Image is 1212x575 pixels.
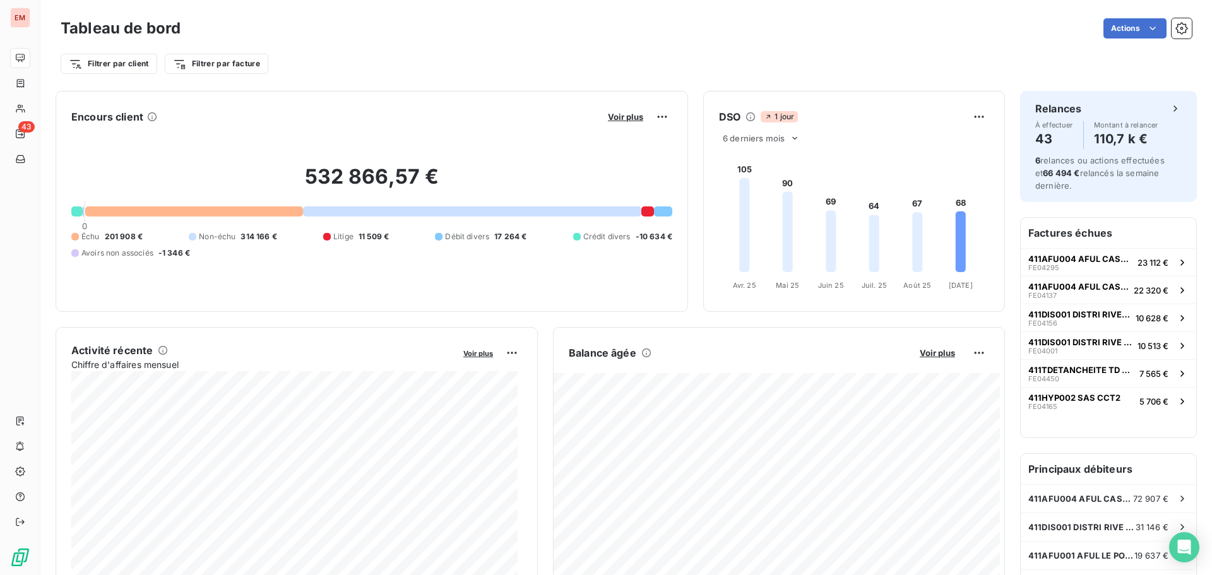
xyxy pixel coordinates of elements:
[1035,155,1040,165] span: 6
[1021,454,1196,484] h6: Principaux débiteurs
[10,547,30,567] img: Logo LeanPay
[463,349,493,358] span: Voir plus
[1043,168,1079,178] span: 66 494 €
[636,231,672,242] span: -10 634 €
[1028,550,1134,560] span: 411AFU001 AFUL LE PORT SACRE COEUR
[916,347,959,359] button: Voir plus
[818,281,844,290] tspan: Juin 25
[761,111,798,122] span: 1 jour
[460,347,497,359] button: Voir plus
[1028,264,1059,271] span: FE04295
[165,54,268,74] button: Filtrer par facture
[1138,258,1168,268] span: 23 112 €
[723,133,785,143] span: 6 derniers mois
[1021,304,1196,331] button: 411DIS001 DISTRI RIVE GAUCHEFE0415610 628 €
[719,109,740,124] h6: DSO
[333,231,353,242] span: Litige
[71,164,672,202] h2: 532 866,57 €
[1028,347,1057,355] span: FE04001
[1021,387,1196,415] button: 411HYP002 SAS CCT2FE041655 706 €
[71,343,153,358] h6: Activité récente
[1103,18,1167,39] button: Actions
[18,121,35,133] span: 43
[199,231,235,242] span: Non-échu
[445,231,489,242] span: Débit divers
[1021,248,1196,276] button: 411AFU004 AFUL CASABONAFE0429523 112 €
[71,358,454,371] span: Chiffre d'affaires mensuel
[81,231,100,242] span: Échu
[608,112,643,122] span: Voir plus
[81,247,153,259] span: Avoirs non associés
[359,231,389,242] span: 11 509 €
[1021,359,1196,387] button: 411TDETANCHEITE TD ETANCHEITEFE044507 565 €
[862,281,887,290] tspan: Juil. 25
[1138,341,1168,351] span: 10 513 €
[1028,403,1057,410] span: FE04165
[61,17,181,40] h3: Tableau de bord
[1021,218,1196,248] h6: Factures échues
[494,231,526,242] span: 17 264 €
[949,281,973,290] tspan: [DATE]
[1028,292,1057,299] span: FE04137
[1134,285,1168,295] span: 22 320 €
[158,247,190,259] span: -1 346 €
[10,8,30,28] div: EM
[1028,309,1131,319] span: 411DIS001 DISTRI RIVE GAUCHE
[1094,129,1158,149] h4: 110,7 k €
[105,231,143,242] span: 201 908 €
[569,345,636,360] h6: Balance âgée
[1028,254,1132,264] span: 411AFU004 AFUL CASABONA
[1021,276,1196,304] button: 411AFU004 AFUL CASABONAFE0413722 320 €
[583,231,631,242] span: Crédit divers
[604,111,647,122] button: Voir plus
[1094,121,1158,129] span: Montant à relancer
[1169,532,1199,562] div: Open Intercom Messenger
[1021,331,1196,359] button: 411DIS001 DISTRI RIVE GAUCHEFE0400110 513 €
[1035,155,1165,191] span: relances ou actions effectuées et relancés la semaine dernière.
[1028,365,1134,375] span: 411TDETANCHEITE TD ETANCHEITE
[1139,396,1168,406] span: 5 706 €
[1028,282,1129,292] span: 411AFU004 AFUL CASABONA
[1028,375,1059,382] span: FE04450
[1028,337,1132,347] span: 411DIS001 DISTRI RIVE GAUCHE
[1134,550,1168,560] span: 19 637 €
[1028,393,1120,403] span: 411HYP002 SAS CCT2
[903,281,931,290] tspan: Août 25
[1035,129,1073,149] h4: 43
[733,281,756,290] tspan: Avr. 25
[1136,313,1168,323] span: 10 628 €
[71,109,143,124] h6: Encours client
[920,348,955,358] span: Voir plus
[1136,522,1168,532] span: 31 146 €
[776,281,799,290] tspan: Mai 25
[82,221,87,231] span: 0
[241,231,276,242] span: 314 166 €
[61,54,157,74] button: Filtrer par client
[1035,101,1081,116] h6: Relances
[1028,494,1133,504] span: 411AFU004 AFUL CASABONA
[1028,319,1057,327] span: FE04156
[1133,494,1168,504] span: 72 907 €
[1035,121,1073,129] span: À effectuer
[1028,522,1136,532] span: 411DIS001 DISTRI RIVE GAUCHE
[1139,369,1168,379] span: 7 565 €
